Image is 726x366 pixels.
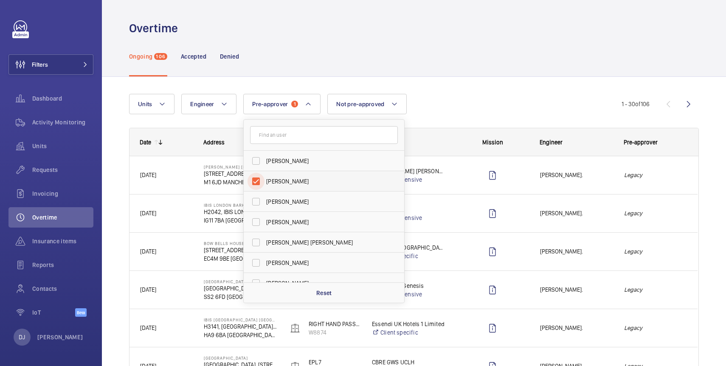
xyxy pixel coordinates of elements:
[204,164,277,169] p: [PERSON_NAME] [PERSON_NAME], [GEOGRAPHIC_DATA]
[624,285,687,295] em: Legacy
[32,166,93,174] span: Requests
[32,94,93,103] span: Dashboard
[8,54,93,75] button: Filters
[204,293,277,301] p: SS2 6FD [GEOGRAPHIC_DATA]
[204,284,277,293] p: [GEOGRAPHIC_DATA][PERSON_NAME]
[372,252,445,260] a: Client specific
[309,328,361,337] p: W8874
[204,241,277,246] p: Bow Bells House
[204,208,277,216] p: H2042, IBIS LONDON BARKING, [GEOGRAPHIC_DATA]
[309,320,361,328] p: RIGHT HAND PASSENGER LIFT
[138,101,152,107] span: Units
[540,323,613,333] span: [PERSON_NAME].
[32,261,93,269] span: Reports
[540,247,613,256] span: [PERSON_NAME].
[140,286,156,293] span: [DATE]
[243,94,321,114] button: Pre-approver1
[372,243,445,252] p: Savills - [GEOGRAPHIC_DATA]
[540,170,613,180] span: [PERSON_NAME].
[266,197,383,206] span: [PERSON_NAME]
[204,279,277,284] p: [GEOGRAPHIC_DATA][PERSON_NAME]
[32,118,93,127] span: Activity Monitoring
[266,177,383,186] span: [PERSON_NAME]
[140,210,156,217] span: [DATE]
[204,203,277,208] p: IBIS LONDON BARKING
[32,284,93,293] span: Contacts
[482,139,503,146] span: Mission
[372,205,445,214] p: EQ Hotels
[140,139,151,146] div: Date
[204,322,277,331] p: H3141, [GEOGRAPHIC_DATA], [GEOGRAPHIC_DATA]
[635,101,641,107] span: of
[266,259,383,267] span: [PERSON_NAME]
[291,101,298,107] span: 1
[19,333,25,341] p: DJ
[181,94,236,114] button: Engineer
[204,254,277,263] p: EC4M 9BE [GEOGRAPHIC_DATA]
[32,60,48,69] span: Filters
[372,320,445,328] p: Essendi UK Hotels 1 Limited
[372,175,445,184] a: Comprehensive
[266,238,383,247] span: [PERSON_NAME] [PERSON_NAME]
[540,285,613,295] span: [PERSON_NAME].
[624,208,687,218] em: Legacy
[204,355,277,360] p: [GEOGRAPHIC_DATA]
[624,139,658,146] span: Pre-approver
[204,169,277,178] p: [STREET_ADDRESS]
[140,248,156,255] span: [DATE]
[266,157,383,165] span: [PERSON_NAME]
[32,213,93,222] span: Overtime
[624,247,687,256] em: Legacy
[372,290,445,298] a: Comprehensive
[181,52,206,61] p: Accepted
[204,331,277,339] p: HA9 6BA [GEOGRAPHIC_DATA]
[372,214,445,222] a: Comprehensive
[624,323,687,333] em: Legacy
[624,170,687,180] em: Legacy
[372,282,445,290] p: Notting Hill Genesis
[327,94,407,114] button: Not pre-approved
[622,101,650,107] span: 1 - 30 106
[540,139,563,146] span: Engineer
[290,323,300,333] img: elevator.svg
[129,94,174,114] button: Units
[266,218,383,226] span: [PERSON_NAME]
[316,289,332,297] p: Reset
[154,53,167,60] span: 106
[37,333,83,341] p: [PERSON_NAME]
[129,20,183,36] h1: Overtime
[250,126,398,144] input: Find an user
[220,52,239,61] p: Denied
[266,279,383,287] span: [PERSON_NAME]
[204,216,277,225] p: IG11 7BA [GEOGRAPHIC_DATA]
[204,317,277,322] p: IBIS [GEOGRAPHIC_DATA] [GEOGRAPHIC_DATA]
[75,308,87,317] span: Beta
[32,237,93,245] span: Insurance items
[32,189,93,198] span: Invoicing
[32,142,93,150] span: Units
[540,208,613,218] span: [PERSON_NAME].
[129,52,152,61] p: Ongoing
[336,101,384,107] span: Not pre-approved
[203,139,225,146] span: Address
[372,328,445,337] a: Client specific
[140,172,156,178] span: [DATE]
[372,167,445,175] p: [PERSON_NAME] [PERSON_NAME]
[32,308,75,317] span: IoT
[252,101,288,107] span: Pre-approver
[190,101,214,107] span: Engineer
[204,246,277,254] p: [STREET_ADDRESS]
[204,178,277,186] p: M1 6JD MANCHESTER
[140,324,156,331] span: [DATE]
